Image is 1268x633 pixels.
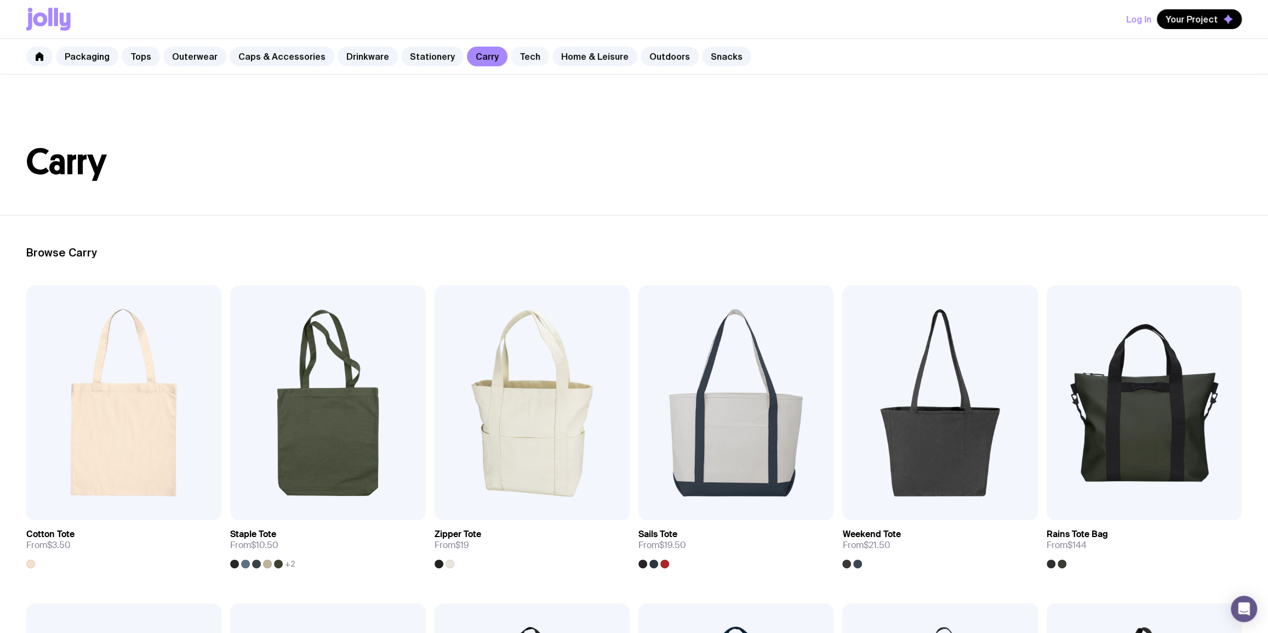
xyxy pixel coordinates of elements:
a: Outdoors [641,47,699,66]
span: Your Project [1166,14,1218,25]
a: Drinkware [338,47,398,66]
a: Packaging [56,47,118,66]
span: From [230,540,278,551]
a: Stationery [401,47,464,66]
span: From [435,540,469,551]
button: Your Project [1157,9,1242,29]
a: Caps & Accessories [230,47,334,66]
a: Weekend ToteFrom$21.50 [842,520,1037,568]
a: Rains Tote BagFrom$144 [1047,520,1242,568]
span: From [638,540,686,551]
a: Zipper ToteFrom$19 [435,520,630,568]
a: Tops [122,47,160,66]
h3: Weekend Tote [842,529,900,540]
span: $19 [455,539,469,551]
span: From [842,540,890,551]
a: Carry [467,47,507,66]
h3: Staple Tote [230,529,276,540]
span: From [26,540,71,551]
a: Staple ToteFrom$10.50+2 [230,520,425,568]
a: Home & Leisure [552,47,637,66]
span: +2 [285,560,295,568]
a: Tech [511,47,549,66]
a: Outerwear [163,47,226,66]
span: From [1047,540,1087,551]
a: Snacks [702,47,751,66]
h3: Rains Tote Bag [1047,529,1108,540]
span: $10.50 [251,539,278,551]
h3: Cotton Tote [26,529,75,540]
h3: Zipper Tote [435,529,481,540]
a: Sails ToteFrom$19.50 [638,520,833,568]
button: Log In [1126,9,1151,29]
h2: Browse Carry [26,246,1242,259]
span: $3.50 [47,539,71,551]
span: $19.50 [659,539,686,551]
h1: Carry [26,145,1242,180]
div: Open Intercom Messenger [1231,596,1257,622]
span: $21.50 [863,539,890,551]
h3: Sails Tote [638,529,677,540]
a: Cotton ToteFrom$3.50 [26,520,221,568]
span: $144 [1067,539,1087,551]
